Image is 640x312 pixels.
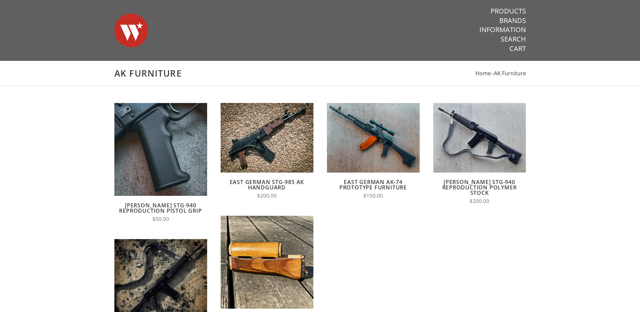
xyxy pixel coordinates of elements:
[327,103,420,173] img: East German AK-74 Prototype Furniture
[221,103,313,173] img: East German STG-985 AK Handguard
[114,7,148,54] img: Warsaw Wood Co.
[499,16,526,25] a: Brands
[152,215,169,223] span: $50.00
[509,44,526,53] a: Cart
[230,178,304,191] a: East German STG-985 AK Handguard
[475,70,491,77] a: Home
[339,178,407,191] a: East German AK-74 Prototype Furniture
[494,70,526,77] a: AK Furniture
[433,103,526,173] img: Wieger STG-940 Reproduction Polymer Stock
[114,103,207,196] img: Wieger STG-940 Reproduction Pistol Grip
[491,7,526,16] a: Products
[221,216,313,309] img: Russian AK47 Handguard
[501,35,526,44] a: Search
[114,68,526,79] h1: AK Furniture
[442,178,517,197] a: [PERSON_NAME] STG-940 Reproduction Polymer Stock
[492,69,526,78] li: ›
[470,198,489,205] span: $200.00
[363,192,383,199] span: $150.00
[257,192,277,199] span: $200.00
[479,25,526,34] a: Information
[119,202,202,214] a: [PERSON_NAME] STG-940 Reproduction Pistol Grip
